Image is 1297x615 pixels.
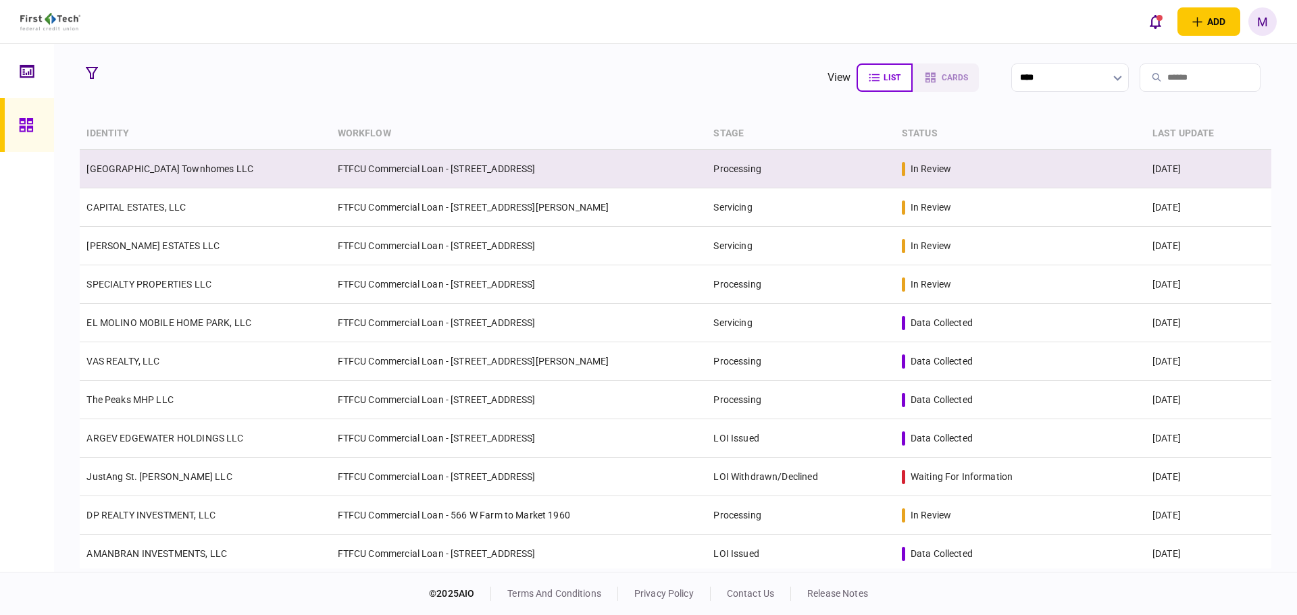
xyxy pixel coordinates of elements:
td: [DATE] [1146,342,1271,381]
a: VAS REALTY, LLC [86,356,159,367]
td: FTFCU Commercial Loan - [STREET_ADDRESS] [331,535,707,573]
td: FTFCU Commercial Loan - 566 W Farm to Market 1960 [331,496,707,535]
div: data collected [911,547,973,560]
td: FTFCU Commercial Loan - [STREET_ADDRESS] [331,265,707,304]
td: FTFCU Commercial Loan - [STREET_ADDRESS] [331,304,707,342]
div: in review [911,200,951,214]
a: [GEOGRAPHIC_DATA] Townhomes LLC [86,163,253,174]
td: FTFCU Commercial Loan - [STREET_ADDRESS] [331,419,707,458]
td: Servicing [707,304,894,342]
td: [DATE] [1146,188,1271,227]
td: Servicing [707,227,894,265]
div: view [828,70,851,86]
div: in review [911,508,951,522]
td: Processing [707,150,894,188]
div: © 2025 AIO [429,587,491,601]
a: release notes [807,588,868,599]
div: data collected [911,316,973,329]
a: ARGEV EDGEWATER HOLDINGS LLC [86,433,243,444]
th: last update [1146,118,1271,150]
a: The Peaks MHP LLC [86,394,174,405]
td: [DATE] [1146,304,1271,342]
td: [DATE] [1146,419,1271,458]
th: stage [707,118,894,150]
td: [DATE] [1146,496,1271,535]
td: [DATE] [1146,227,1271,265]
td: [DATE] [1146,535,1271,573]
div: in review [911,277,951,291]
td: [DATE] [1146,381,1271,419]
a: terms and conditions [507,588,601,599]
button: list [857,63,913,92]
span: cards [942,73,968,82]
td: Processing [707,381,894,419]
td: FTFCU Commercial Loan - [STREET_ADDRESS] [331,150,707,188]
img: client company logo [20,13,80,30]
th: workflow [331,118,707,150]
td: FTFCU Commercial Loan - [STREET_ADDRESS][PERSON_NAME] [331,342,707,381]
th: status [895,118,1146,150]
button: open notifications list [1141,7,1169,36]
a: [PERSON_NAME] ESTATES LLC [86,240,220,251]
div: waiting for information [911,470,1013,483]
td: FTFCU Commercial Loan - [STREET_ADDRESS] [331,227,707,265]
td: FTFCU Commercial Loan - [STREET_ADDRESS][PERSON_NAME] [331,188,707,227]
a: contact us [727,588,774,599]
a: SPECIALTY PROPERTIES LLC [86,279,211,290]
div: in review [911,239,951,252]
a: DP REALTY INVESTMENT, LLC [86,510,215,520]
td: FTFCU Commercial Loan - [STREET_ADDRESS] [331,381,707,419]
a: JustAng St. [PERSON_NAME] LLC [86,471,232,482]
a: CAPITAL ESTATES, LLC [86,202,186,213]
td: Processing [707,342,894,381]
td: [DATE] [1146,150,1271,188]
td: LOI Issued [707,419,894,458]
td: Processing [707,496,894,535]
a: AMANBRAN INVESTMENTS, LLC [86,548,227,559]
td: LOI Withdrawn/Declined [707,458,894,496]
th: identity [80,118,330,150]
button: M [1248,7,1277,36]
a: privacy policy [634,588,694,599]
a: EL MOLINO MOBILE HOME PARK, LLC [86,317,251,328]
button: cards [913,63,979,92]
button: open adding identity options [1177,7,1240,36]
td: [DATE] [1146,265,1271,304]
span: list [884,73,900,82]
td: Servicing [707,188,894,227]
td: Processing [707,265,894,304]
td: [DATE] [1146,458,1271,496]
div: in review [911,162,951,176]
td: LOI Issued [707,535,894,573]
td: FTFCU Commercial Loan - [STREET_ADDRESS] [331,458,707,496]
div: data collected [911,393,973,406]
div: data collected [911,431,973,445]
div: data collected [911,354,973,368]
